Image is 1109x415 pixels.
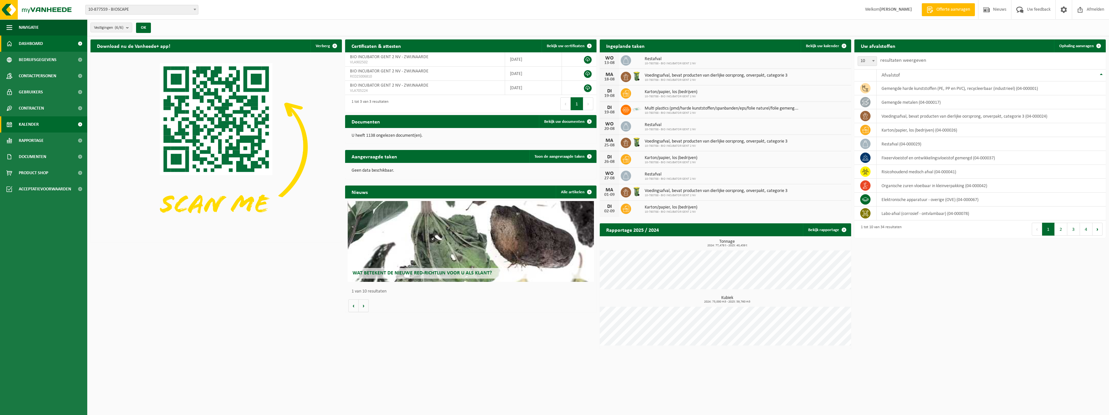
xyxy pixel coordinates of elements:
span: 2024: 77,478 t - 2025: 40,459 t [603,244,851,247]
td: restafval (04-000029) [877,137,1106,151]
div: 20-08 [603,127,616,131]
span: Karton/papier, los (bedrijven) [645,205,697,210]
span: Bedrijfsgegevens [19,52,57,68]
button: Vestigingen(6/6) [90,23,132,32]
button: Verberg [311,39,341,52]
span: Documenten [19,149,46,165]
td: voedingsafval, bevat producten van dierlijke oorsprong, onverpakt, categorie 3 (04-000024) [877,109,1106,123]
button: OK [136,23,151,33]
h3: Kubiek [603,296,851,303]
a: Alle artikelen [556,186,596,198]
span: VLA902502 [350,60,500,65]
span: Karton/papier, los (bedrijven) [645,90,697,95]
td: [DATE] [505,81,562,95]
div: WO [603,122,616,127]
span: Afvalstof [882,73,900,78]
div: DI [603,154,616,160]
h2: Ingeplande taken [600,39,651,52]
button: Previous [560,97,571,110]
span: BIO INCUBATOR GENT 2 NV - ZWIJNAARDE [350,55,428,59]
a: Bekijk uw certificaten [542,39,596,52]
span: 10-780788 - BIO INCUBATOR GENT 2 NV [645,210,697,214]
span: Contactpersonen [19,68,56,84]
img: WB-0140-HPE-GN-50 [631,186,642,197]
div: 26-08 [603,160,616,164]
span: 10-780788 - BIO INCUBATOR GENT 2 NV [645,78,787,82]
span: Toon de aangevraagde taken [534,154,585,159]
div: WO [603,171,616,176]
span: Ophaling aanvragen [1059,44,1094,48]
td: karton/papier, los (bedrijven) (04-000026) [877,123,1106,137]
td: organische zuren vloeibaar in kleinverpakking (04-000042) [877,179,1106,193]
div: DI [603,105,616,110]
td: fixeervloeistof en ontwikkelingsvloeistof gemengd (04-000037) [877,151,1106,165]
td: gemengde metalen (04-000017) [877,95,1106,109]
strong: [PERSON_NAME] [880,7,912,12]
td: risicohoudend medisch afval (04-000041) [877,165,1106,179]
span: 10-780788 - BIO INCUBATOR GENT 2 NV [645,177,696,181]
h2: Nieuws [345,186,374,198]
span: Voedingsafval, bevat producten van dierlijke oorsprong, onverpakt, categorie 3 [645,73,787,78]
p: 1 van 10 resultaten [352,289,593,294]
count: (6/6) [115,26,123,30]
span: 10-780788 - BIO INCUBATOR GENT 2 NV [645,194,787,197]
div: 27-08 [603,176,616,181]
span: 10-780788 - BIO INCUBATOR GENT 2 NV [645,62,696,66]
button: 3 [1067,223,1080,236]
span: Restafval [645,57,696,62]
h2: Uw afvalstoffen [854,39,902,52]
td: gemengde harde kunststoffen (PE, PP en PVC), recycleerbaar (industrieel) (04-000001) [877,81,1106,95]
label: resultaten weergeven [880,58,926,63]
span: Restafval [645,122,696,128]
span: RED25006810 [350,74,500,79]
button: Next [1093,223,1103,236]
span: Multi plastics (pmd/harde kunststoffen/spanbanden/eps/folie naturel/folie gemeng... [645,106,798,111]
div: MA [603,187,616,193]
button: 2 [1055,223,1067,236]
a: Wat betekent de nieuwe RED-richtlijn voor u als klant? [348,201,594,282]
h3: Tonnage [603,239,851,247]
div: MA [603,72,616,77]
a: Toon de aangevraagde taken [529,150,596,163]
div: 19-08 [603,94,616,98]
h2: Rapportage 2025 / 2024 [600,223,665,236]
span: 10-877559 - BIOSCAPE [85,5,198,15]
img: WB-0140-HPE-GN-50 [631,137,642,148]
span: 10-780788 - BIO INCUBATOR GENT 2 NV [645,95,697,99]
span: VLA705224 [350,88,500,93]
span: 10 [858,57,877,66]
a: Bekijk uw kalender [801,39,850,52]
span: Restafval [645,172,696,177]
span: Rapportage [19,133,44,149]
button: Previous [1032,223,1042,236]
td: [DATE] [505,67,562,81]
span: Gebruikers [19,84,43,100]
div: 19-08 [603,110,616,115]
div: 01-09 [603,193,616,197]
span: 10-877559 - BIOSCAPE [86,5,198,14]
div: 18-08 [603,77,616,82]
h2: Documenten [345,115,386,128]
span: 10 [858,56,877,66]
button: 4 [1080,223,1093,236]
div: 13-08 [603,61,616,65]
span: Contracten [19,100,44,116]
div: DI [603,89,616,94]
a: Offerte aanvragen [922,3,975,16]
span: 10-780788 - BIO INCUBATOR GENT 2 NV [645,128,696,132]
span: Acceptatievoorwaarden [19,181,71,197]
h2: Certificaten & attesten [345,39,407,52]
span: Verberg [316,44,330,48]
span: Offerte aanvragen [935,6,972,13]
img: WB-0140-HPE-GN-50 [631,71,642,82]
span: Voedingsafval, bevat producten van dierlijke oorsprong, onverpakt, categorie 3 [645,188,787,194]
button: Volgende [359,299,369,312]
button: 1 [571,97,583,110]
img: LP-SK-00500-LPE-16 [631,104,642,115]
td: [DATE] [505,52,562,67]
span: Vestigingen [94,23,123,33]
span: Bekijk uw documenten [544,120,585,124]
p: Geen data beschikbaar. [352,168,590,173]
h2: Download nu de Vanheede+ app! [90,39,177,52]
a: Bekijk rapportage [803,223,850,236]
